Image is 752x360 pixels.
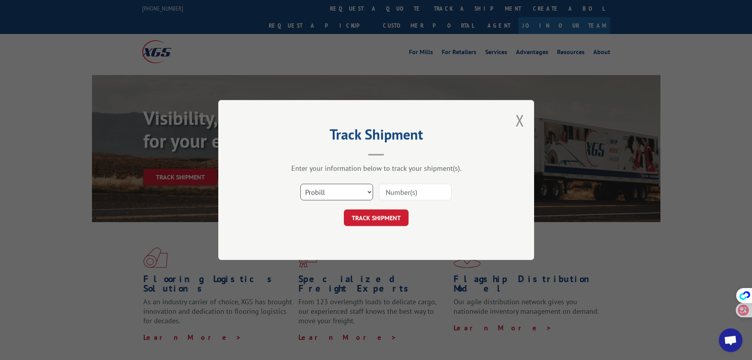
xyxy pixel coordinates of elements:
[516,110,524,131] button: Close modal
[258,164,495,173] div: Enter your information below to track your shipment(s).
[379,184,452,200] input: Number(s)
[719,328,743,352] div: Open chat
[258,129,495,144] h2: Track Shipment
[344,209,409,226] button: TRACK SHIPMENT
